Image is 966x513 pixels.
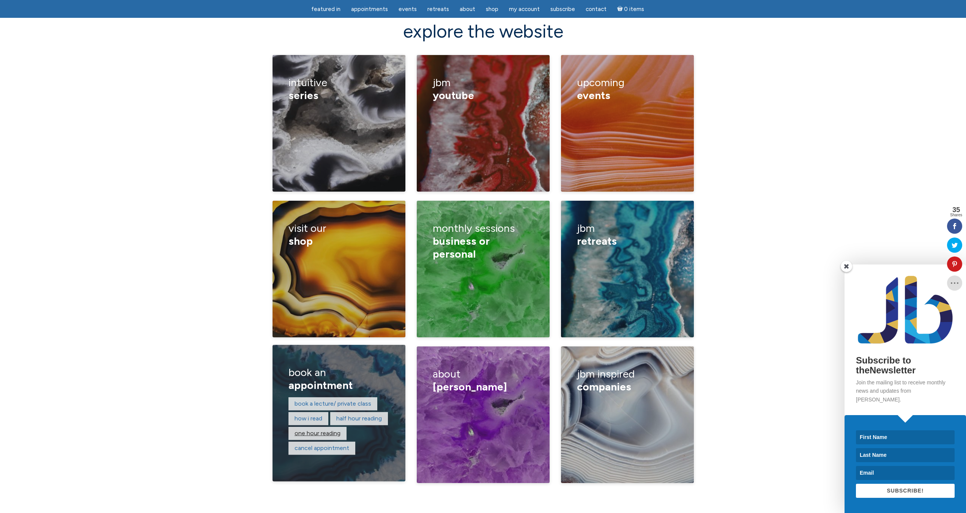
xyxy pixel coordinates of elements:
span: business or personal [433,234,490,260]
p: Join the mailing list to receive monthly news and updates from [PERSON_NAME]. [856,378,955,404]
a: Cancel appointment [295,444,349,452]
a: Appointments [347,2,392,17]
input: Last Name [856,448,955,462]
h3: about [433,362,533,398]
h3: book an [288,361,389,397]
span: My Account [509,6,540,13]
span: [PERSON_NAME] [433,380,507,393]
span: Companies [577,380,631,393]
h3: JBM [577,217,678,253]
span: Shares [950,213,962,217]
span: shop [288,234,313,247]
span: Contact [586,6,607,13]
h3: jbm inspired [577,362,678,398]
a: About [455,2,480,17]
a: Contact [581,2,611,17]
a: Events [394,2,421,17]
input: Email [856,466,955,480]
button: SUBSCRIBE! [856,484,955,498]
span: Retreats [427,6,449,13]
i: Cart [617,6,624,13]
a: Half hour reading [336,415,382,422]
a: Subscribe [546,2,580,17]
span: 35 [950,206,962,213]
span: appointment [288,379,353,392]
span: retreats [577,234,617,247]
h2: Subscribe to theNewsletter [856,356,955,376]
span: events [577,89,610,102]
span: About [460,6,475,13]
span: YouTube [433,89,474,102]
h3: Intuitive [288,71,389,107]
h3: JBM [433,71,533,107]
a: Book a lecture/ private class [295,400,371,407]
h3: visit our [288,217,389,253]
span: Appointments [351,6,388,13]
a: Cart0 items [613,1,649,17]
h3: upcoming [577,71,678,107]
h3: monthly sessions [433,217,533,266]
span: 0 items [624,6,644,12]
a: Shop [481,2,503,17]
span: series [288,89,318,102]
a: Retreats [423,2,454,17]
a: How I read [295,415,322,422]
span: Shop [486,6,498,13]
a: One hour reading [295,430,340,437]
a: My Account [504,2,544,17]
h2: explore the website [273,21,694,41]
span: SUBSCRIBE! [887,488,923,494]
a: featured in [307,2,345,17]
input: First Name [856,430,955,444]
span: Events [399,6,417,13]
span: featured in [311,6,340,13]
span: Subscribe [550,6,575,13]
